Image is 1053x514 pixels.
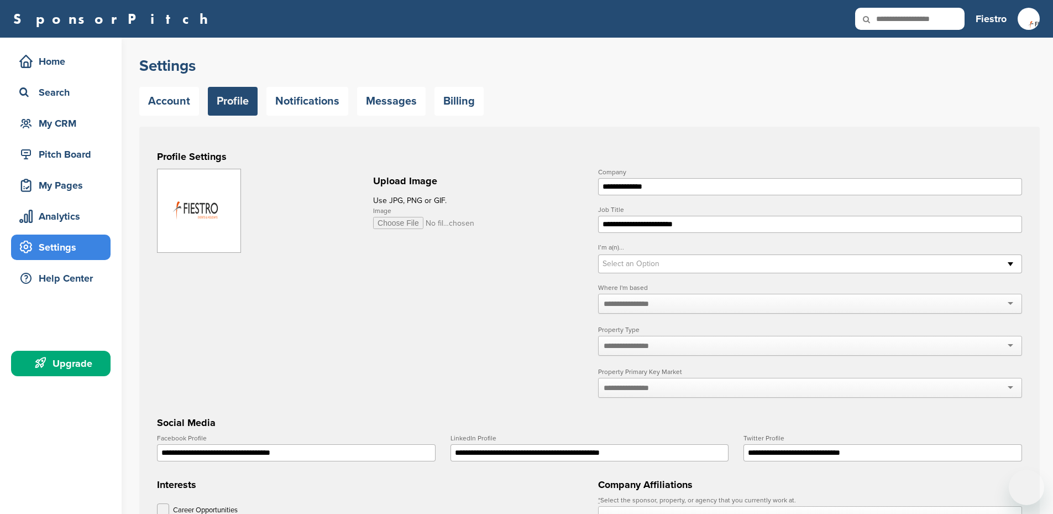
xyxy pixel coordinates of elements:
label: Property Primary Key Market [598,368,1022,375]
a: Account [139,87,199,116]
a: SponsorPitch [13,12,215,26]
div: Search [17,82,111,102]
a: Home [11,49,111,74]
a: My Pages [11,173,111,198]
h3: Company Affiliations [598,477,1022,492]
div: Home [17,51,111,71]
div: Settings [17,237,111,257]
div: My CRM [17,113,111,133]
label: LinkedIn Profile [450,435,729,442]
h3: Profile Settings [157,149,1022,164]
a: Help Center [11,266,111,291]
div: Help Center [17,268,111,288]
a: Upgrade [11,351,111,376]
a: Messages [357,87,426,116]
a: Billing [434,87,484,116]
iframe: Button to launch messaging window [1009,470,1044,505]
div: Upgrade [17,354,111,373]
h3: Interests [157,477,581,492]
label: Select the sponsor, property, or agency that you currently work at. [598,497,1022,503]
h2: Upload Image [373,174,581,189]
img: Untitled 1 [158,169,240,252]
label: I’m a(n)... [598,244,1022,251]
h3: Fiestro [976,11,1007,27]
label: Job Title [598,206,1022,213]
div: Pitch Board [17,144,111,164]
p: Use JPG, PNG or GIF. [373,194,581,207]
a: Pitch Board [11,142,111,167]
label: Twitter Profile [743,435,1022,442]
h2: Settings [139,56,1040,76]
h3: Social Media [157,415,1022,430]
div: My Pages [17,175,111,195]
label: Facebook Profile [157,435,436,442]
a: Search [11,80,111,105]
a: Fiestro [976,7,1007,31]
a: Analytics [11,204,111,229]
label: Image [373,207,581,214]
label: Property Type [598,326,1022,333]
div: Analytics [17,206,111,226]
label: Company [598,169,1022,175]
a: Profile [208,87,258,116]
a: Settings [11,235,111,260]
label: Where I'm based [598,284,1022,291]
span: Select an Option [603,257,1003,271]
a: Notifications [266,87,348,116]
abbr: required [598,496,600,504]
a: My CRM [11,111,111,136]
